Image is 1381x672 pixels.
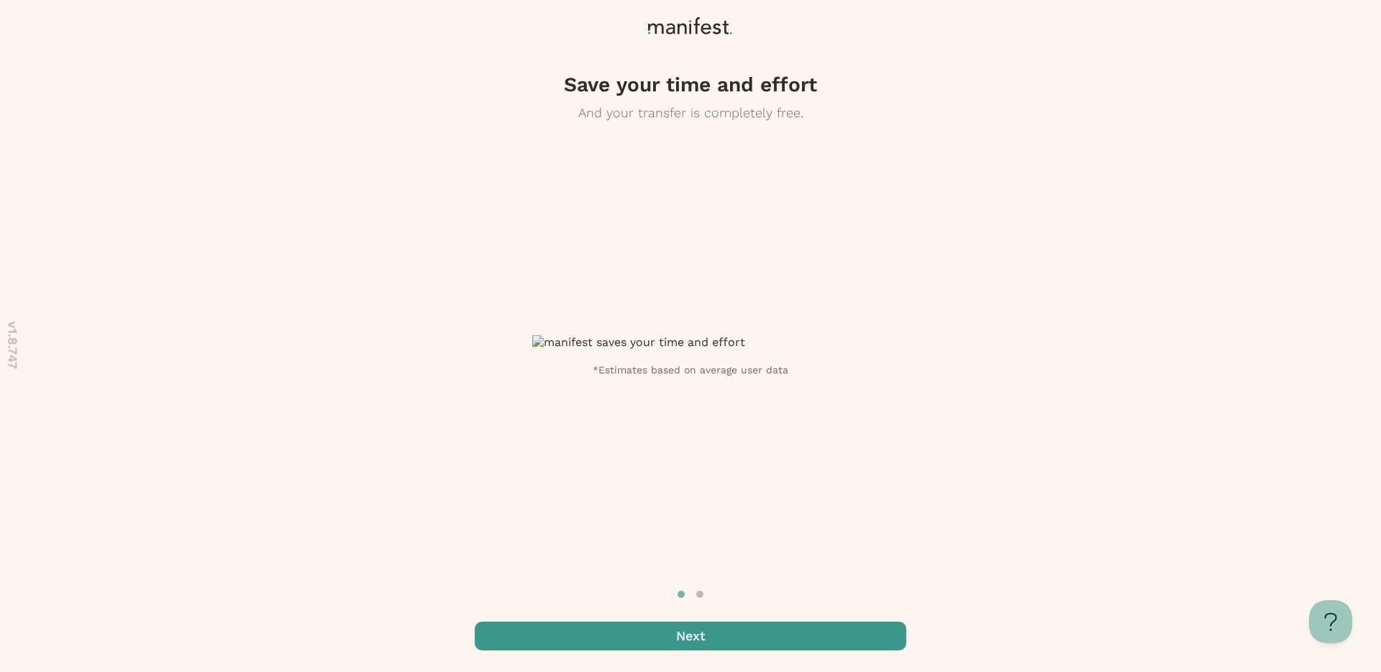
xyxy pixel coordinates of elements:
img: manifest saves your time and effort [532,335,849,349]
span: *Estimates based on average user data [593,362,788,378]
span: And your transfer is completely free. [578,105,803,120]
p: v 1.8.747 [4,322,22,370]
button: Next [475,622,906,650]
h4: Save your time and effort [564,72,817,98]
iframe: Toggle Customer Support [1309,600,1352,643]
